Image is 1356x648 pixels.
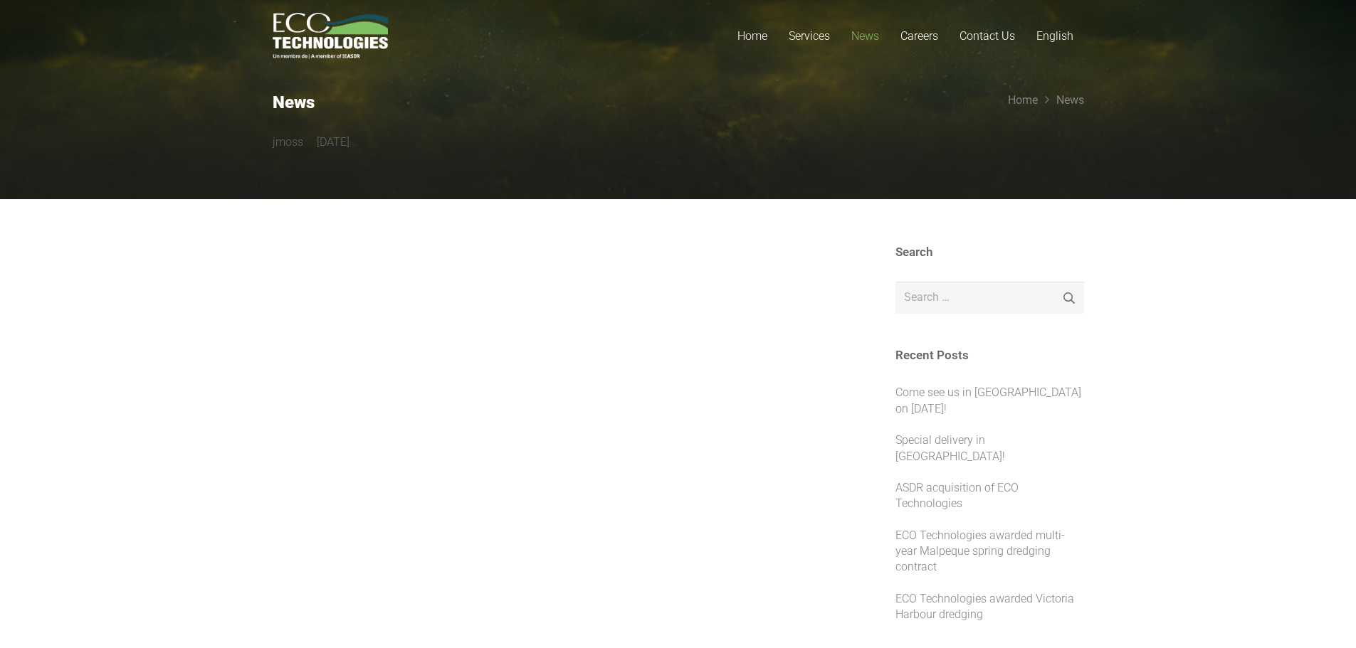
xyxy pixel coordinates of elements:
[895,481,1019,510] a: ASDR acquisition of ECO Technologies
[737,29,767,43] span: Home
[895,386,1081,415] a: Come see us in [GEOGRAPHIC_DATA] on [DATE]!
[895,433,1005,462] a: Special delivery in [GEOGRAPHIC_DATA]!
[789,29,830,43] span: Services
[1008,93,1038,107] a: Home
[273,131,303,154] a: jmoss
[317,131,349,154] time: 8 December 2021 at 01:18:22 America/Moncton
[1056,93,1084,107] a: News
[895,348,1084,362] h3: Recent Posts
[273,13,389,59] a: logo_EcoTech_ASDR_RGB
[960,29,1015,43] span: Contact Us
[895,592,1074,621] a: ECO Technologies awarded Victoria Harbour dredging
[273,92,791,114] h2: News
[1036,29,1073,43] span: English
[895,245,1084,259] h3: Search
[895,529,1065,574] a: ECO Technologies awarded multi-year Malpeque spring dredging contract
[851,29,879,43] span: News
[900,29,938,43] span: Careers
